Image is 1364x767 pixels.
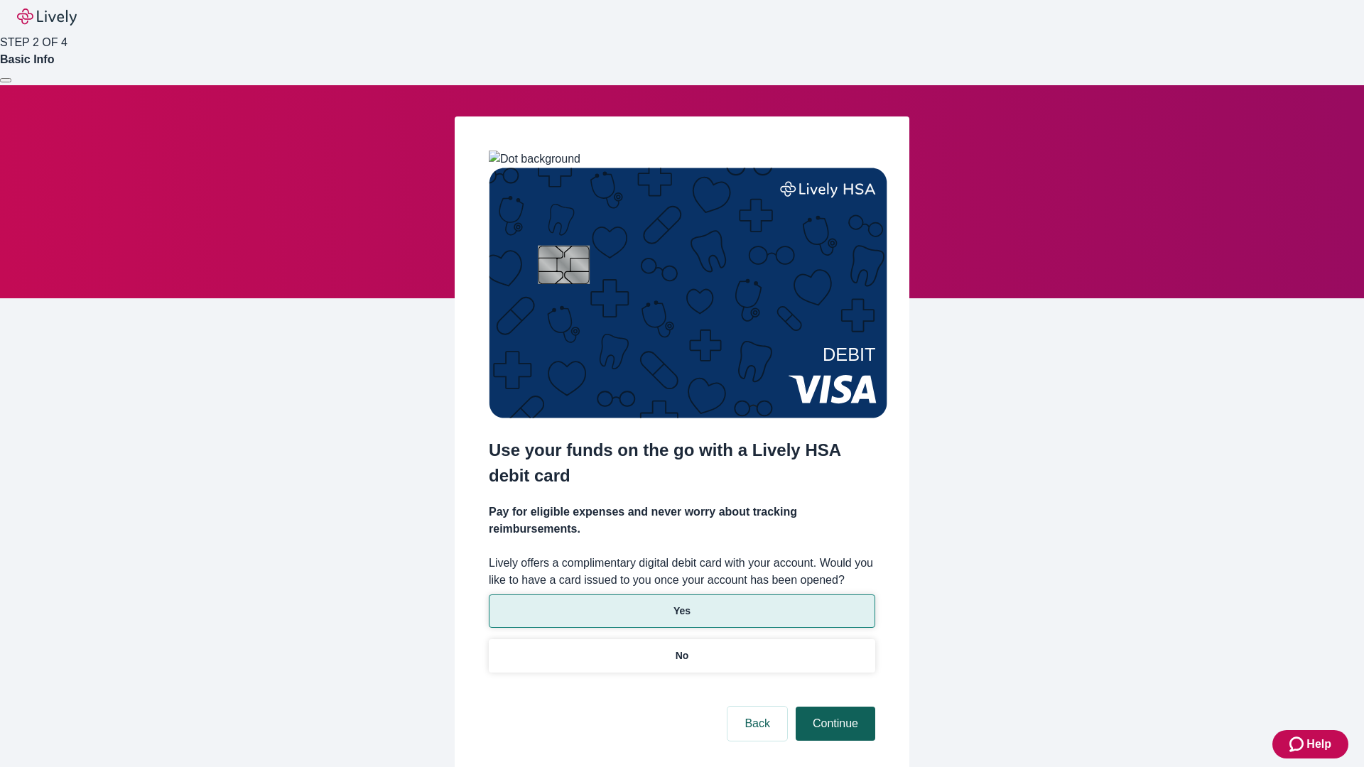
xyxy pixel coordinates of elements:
[17,9,77,26] img: Lively
[489,555,875,589] label: Lively offers a complimentary digital debit card with your account. Would you like to have a card...
[489,168,887,418] img: Debit card
[1272,730,1348,758] button: Zendesk support iconHelp
[489,151,580,168] img: Dot background
[1289,736,1306,753] svg: Zendesk support icon
[489,639,875,673] button: No
[489,437,875,489] h2: Use your funds on the go with a Lively HSA debit card
[727,707,787,741] button: Back
[673,604,691,619] p: Yes
[489,504,875,538] h4: Pay for eligible expenses and never worry about tracking reimbursements.
[676,648,689,663] p: No
[796,707,875,741] button: Continue
[489,594,875,628] button: Yes
[1306,736,1331,753] span: Help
